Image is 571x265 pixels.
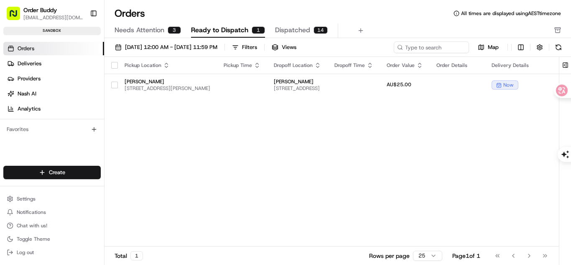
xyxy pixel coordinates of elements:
button: Toggle Theme [3,233,101,245]
div: Order Value [387,62,423,69]
button: [DATE] 12:00 AM - [DATE] 11:59 PM [111,41,221,53]
div: sandbox [3,27,101,35]
button: Order Buddy[EMAIL_ADDRESS][DOMAIN_NAME] [3,3,87,23]
button: [EMAIL_ADDRESS][DOMAIN_NAME] [23,14,83,21]
span: Knowledge Base [17,121,64,130]
input: Type to search [394,41,469,53]
span: All times are displayed using AEST timezone [461,10,561,17]
span: Orders [18,45,34,52]
span: [PERSON_NAME] [274,78,321,85]
span: Views [282,44,296,51]
span: [STREET_ADDRESS] [274,85,321,92]
button: Views [268,41,300,53]
div: 📗 [8,122,15,129]
button: Chat with us! [3,220,101,232]
span: Toggle Theme [17,236,50,242]
span: Log out [17,249,34,256]
span: [PERSON_NAME] [125,78,210,85]
span: now [503,82,514,88]
button: Order Buddy [23,6,57,14]
span: API Documentation [79,121,134,130]
button: Refresh [553,41,564,53]
div: Pickup Location [125,62,210,69]
span: Pylon [83,142,101,148]
span: Deliveries [18,60,41,67]
div: Total [115,251,143,260]
span: Analytics [18,105,41,113]
a: Analytics [3,102,104,116]
span: Nash AI [18,90,36,98]
a: 💻API Documentation [67,118,138,133]
span: Providers [18,75,41,82]
div: 14 [314,26,328,34]
span: [STREET_ADDRESS][PERSON_NAME] [125,85,210,92]
img: 1736555255976-a54dd68f-1ca7-489b-9aae-adbdc363a1c4 [8,80,23,95]
button: Log out [3,247,101,258]
div: 1 [130,251,143,260]
div: 3 [168,26,181,34]
span: AU$25.00 [387,81,411,88]
span: Needs Attention [115,25,164,35]
div: Page 1 of 1 [452,252,480,260]
span: Dispatched [275,25,310,35]
a: Orders [3,42,104,55]
span: Create [49,169,65,176]
div: Start new chat [28,80,137,88]
button: Filters [228,41,261,53]
div: We're available if you need us! [28,88,106,95]
div: Pickup Time [224,62,260,69]
span: Notifications [17,209,46,216]
span: Settings [17,196,36,202]
div: Order Details [436,62,478,69]
p: Rows per page [369,252,410,260]
button: Create [3,166,101,179]
button: Map [472,42,504,52]
h1: Orders [115,7,145,20]
a: Powered byPylon [59,142,101,148]
span: Ready to Dispatch [191,25,248,35]
button: Settings [3,193,101,205]
div: 💻 [71,122,77,129]
div: 1 [252,26,265,34]
span: [DATE] 12:00 AM - [DATE] 11:59 PM [125,44,217,51]
img: Nash [8,8,25,25]
a: Deliveries [3,57,104,70]
p: Welcome 👋 [8,33,152,47]
button: Start new chat [142,82,152,93]
a: 📗Knowledge Base [5,118,67,133]
div: Dropoff Time [334,62,373,69]
span: Chat with us! [17,222,47,229]
button: Notifications [3,206,101,218]
div: Dropoff Location [274,62,321,69]
span: Map [488,44,499,51]
div: Favorites [3,123,101,136]
input: Clear [22,54,138,63]
a: Nash AI [3,87,104,100]
div: Filters [242,44,257,51]
a: Providers [3,72,104,85]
